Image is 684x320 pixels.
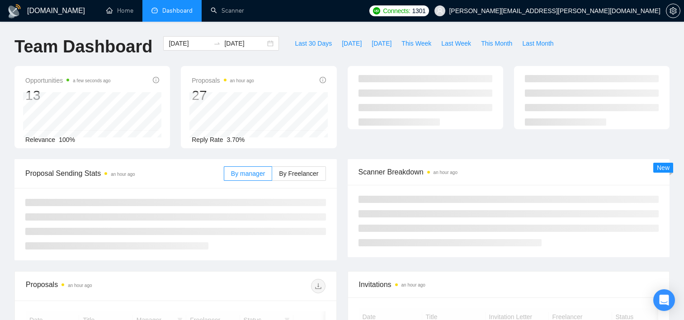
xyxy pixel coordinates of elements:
[666,7,680,14] a: setting
[290,36,337,51] button: Last 30 Days
[279,170,318,177] span: By Freelancer
[14,36,152,57] h1: Team Dashboard
[106,7,133,14] a: homeHome
[25,136,55,143] span: Relevance
[231,170,265,177] span: By manager
[111,172,135,177] time: an hour ago
[26,279,175,293] div: Proposals
[337,36,367,51] button: [DATE]
[7,4,22,19] img: logo
[59,136,75,143] span: 100%
[211,7,244,14] a: searchScanner
[151,7,158,14] span: dashboard
[227,136,245,143] span: 3.70%
[437,8,443,14] span: user
[169,38,210,48] input: Start date
[192,87,254,104] div: 27
[192,75,254,86] span: Proposals
[401,38,431,48] span: This Week
[373,7,380,14] img: upwork-logo.png
[653,289,675,311] div: Open Intercom Messenger
[359,166,659,178] span: Scanner Breakdown
[517,36,558,51] button: Last Month
[412,6,425,16] span: 1301
[230,78,254,83] time: an hour ago
[401,282,425,287] time: an hour ago
[213,40,221,47] span: to
[295,38,332,48] span: Last 30 Days
[320,77,326,83] span: info-circle
[441,38,471,48] span: Last Week
[73,78,110,83] time: a few seconds ago
[481,38,512,48] span: This Month
[25,168,224,179] span: Proposal Sending Stats
[153,77,159,83] span: info-circle
[359,279,659,290] span: Invitations
[68,283,92,288] time: an hour ago
[522,38,553,48] span: Last Month
[25,87,111,104] div: 13
[396,36,436,51] button: This Week
[25,75,111,86] span: Opportunities
[367,36,396,51] button: [DATE]
[162,7,193,14] span: Dashboard
[342,38,362,48] span: [DATE]
[476,36,517,51] button: This Month
[436,36,476,51] button: Last Week
[192,136,223,143] span: Reply Rate
[657,164,670,171] span: New
[666,4,680,18] button: setting
[434,170,458,175] time: an hour ago
[372,38,392,48] span: [DATE]
[213,40,221,47] span: swap-right
[224,38,265,48] input: End date
[383,6,410,16] span: Connects:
